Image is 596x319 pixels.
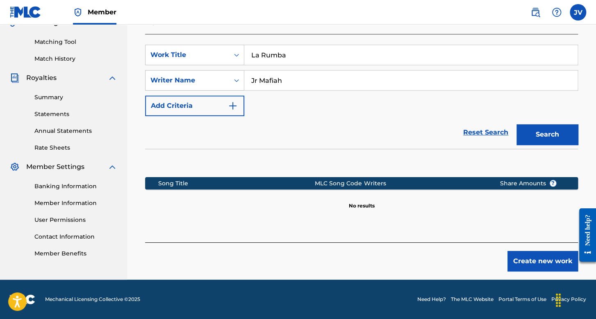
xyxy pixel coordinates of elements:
a: Rate Sheets [34,144,117,152]
a: Privacy Policy [551,296,586,303]
a: Public Search [527,4,544,21]
iframe: Resource Center [573,202,596,268]
img: Royalties [10,73,20,83]
span: Royalties [26,73,57,83]
button: Add Criteria [145,96,244,116]
img: Top Rightsholder [73,7,83,17]
a: Annual Statements [34,127,117,135]
div: Writers [364,179,487,188]
form: Search Form [145,45,578,149]
a: Member Benefits [34,249,117,258]
img: help [552,7,562,17]
div: Song Title [158,179,315,188]
img: search [530,7,540,17]
a: Match History [34,55,117,63]
span: ? [550,180,556,187]
div: Widget de chat [555,280,596,319]
span: Member Settings [26,162,84,172]
a: Summary [34,93,117,102]
a: Portal Terms of Use [498,296,546,303]
a: Banking Information [34,182,117,191]
span: Member [88,7,116,17]
a: Need Help? [417,296,446,303]
div: Help [548,4,565,21]
a: Contact Information [34,232,117,241]
div: Arrastrar [552,288,565,312]
a: Member Information [34,199,117,207]
button: Search [516,124,578,145]
img: expand [107,162,117,172]
img: MLC Logo [10,6,41,18]
iframe: Chat Widget [555,280,596,319]
p: No results [349,192,375,210]
img: Member Settings [10,162,20,172]
a: Matching Tool [34,38,117,46]
img: logo [10,294,35,304]
img: 9d2ae6d4665cec9f34b9.svg [228,101,238,111]
div: Work Title [150,50,224,60]
button: Create new work [507,251,578,271]
span: Share Amounts [500,179,557,188]
a: Statements [34,110,117,118]
a: Reset Search [459,123,512,141]
span: Mechanical Licensing Collective © 2025 [45,296,140,303]
div: MLC Song Code [315,179,364,188]
img: expand [107,73,117,83]
a: User Permissions [34,216,117,224]
div: User Menu [570,4,586,21]
a: The MLC Website [451,296,494,303]
div: Writer Name [150,75,224,85]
